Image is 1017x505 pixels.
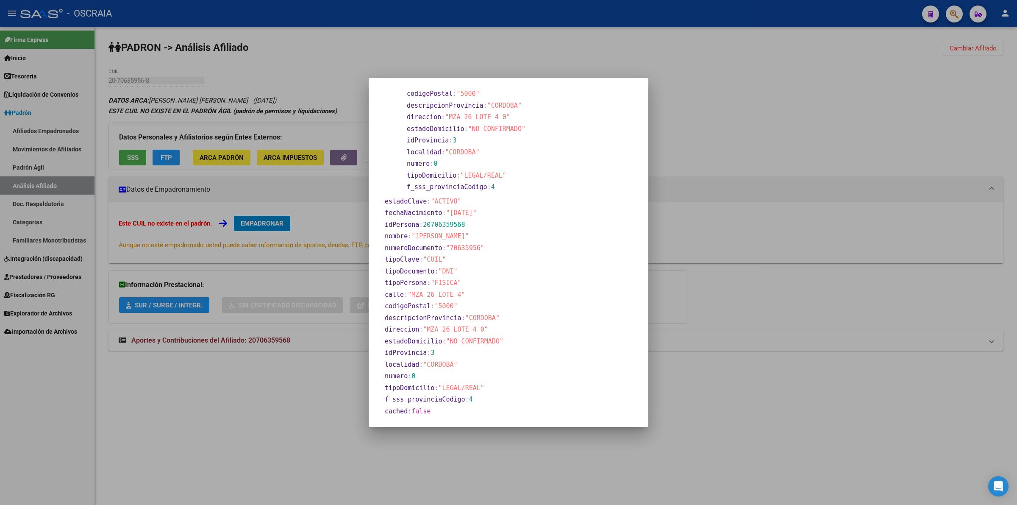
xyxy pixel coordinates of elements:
span: : [434,384,438,392]
span: 3 [453,137,456,144]
span: idProvincia [385,349,427,357]
span: "CORDOBA" [423,361,457,368]
span: : [408,232,411,240]
span: 20706359568 [423,221,465,229]
span: nombre [385,232,408,240]
span: : [449,137,453,144]
span: : [404,291,408,299]
span: codigoPostal [385,302,431,310]
span: 4 [469,396,473,403]
span: tipoDomicilio [385,384,434,392]
span: 4 [491,183,495,191]
span: : [419,326,423,333]
span: "NO CONFIRMADO" [446,338,503,345]
span: "CORDOBA" [465,314,500,322]
span: descripcionProvincia [407,102,483,109]
span: fechaNacimiento [385,209,442,217]
span: f_sss_provinciaCodigo [385,396,465,403]
span: "FISICA" [431,279,461,287]
span: "NO CONFIRMADO" [468,125,525,133]
span: false [411,407,431,415]
span: : [419,361,423,368]
span: "[DATE]" [446,209,477,217]
span: localidad [407,148,441,156]
span: codigoPostal [407,90,453,98]
span: estadoDomicilio [385,338,442,345]
span: "CUIL" [423,256,446,263]
span: : [487,183,491,191]
span: estadoClave [385,198,427,205]
span: : [453,90,456,98]
span: "DNI" [438,268,457,275]
span: : [430,160,433,167]
span: cached [385,407,408,415]
span: : [456,172,460,179]
span: : [408,372,411,380]
span: : [441,113,445,121]
span: : [427,198,431,205]
span: f_sss_provinciaCodigo [407,183,487,191]
span: "LEGAL/REAL" [438,384,484,392]
span: "70635956" [446,244,484,252]
span: : [464,125,468,133]
span: idPersona [385,221,419,229]
span: tipoPersona [385,279,427,287]
span: : [465,396,469,403]
span: 0 [433,160,437,167]
span: : [442,209,446,217]
span: estadoDomicilio [407,125,464,133]
span: : [434,268,438,275]
span: : [442,338,446,345]
span: "LEGAL/REAL" [460,172,506,179]
span: : [427,279,431,287]
span: "CORDOBA" [445,148,479,156]
span: tipoClave [385,256,419,263]
span: calle [385,291,404,299]
span: : [419,256,423,263]
span: localidad [385,361,419,368]
span: : [427,349,431,357]
span: : [419,221,423,229]
span: "MZA 26 LOTE 4 0" [423,326,488,333]
span: "5000" [456,90,479,98]
span: 3 [431,349,434,357]
span: : [483,102,487,109]
span: numero [407,160,430,167]
span: idProvincia [407,137,449,144]
span: 0 [411,372,415,380]
span: tipoDomicilio [407,172,456,179]
span: descripcionProvincia [385,314,461,322]
span: tipoDocumento [385,268,434,275]
span: direccion [407,113,441,121]
div: Open Intercom Messenger [988,476,1009,497]
span: numero [385,372,408,380]
span: "MZA 26 LOTE 4" [408,291,465,299]
span: "ACTIVO" [431,198,461,205]
span: direccion [385,326,419,333]
span: "MZA 26 LOTE 4 0" [445,113,510,121]
span: numeroDocumento [385,244,442,252]
span: "CORDOBA" [487,102,522,109]
span: : [408,407,411,415]
span: : [442,244,446,252]
span: : [441,148,445,156]
span: : [461,314,465,322]
span: "[PERSON_NAME]" [411,232,469,240]
span: "5000" [434,302,457,310]
span: : [431,302,434,310]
